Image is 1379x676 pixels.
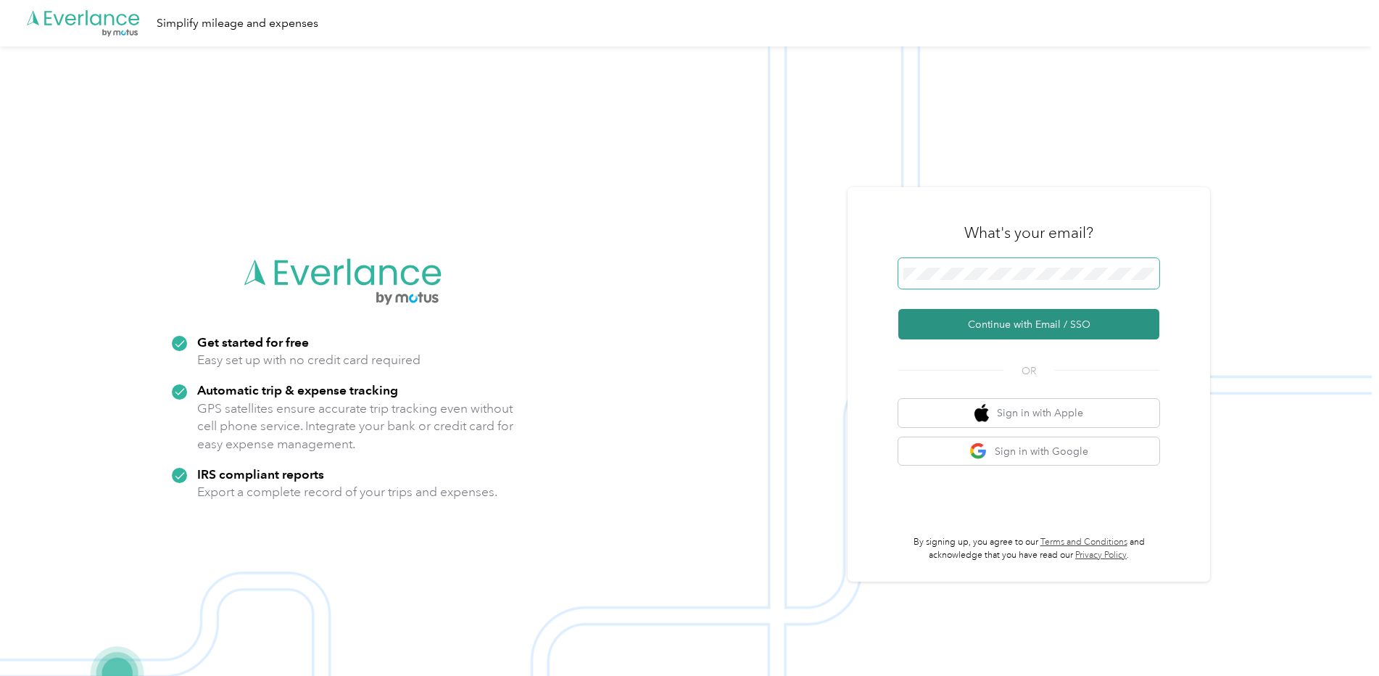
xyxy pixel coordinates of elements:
[197,466,324,482] strong: IRS compliant reports
[898,399,1159,427] button: apple logoSign in with Apple
[197,334,309,350] strong: Get started for free
[197,483,497,501] p: Export a complete record of your trips and expenses.
[898,536,1159,561] p: By signing up, you agree to our and acknowledge that you have read our .
[898,309,1159,339] button: Continue with Email / SSO
[1003,363,1054,379] span: OR
[197,400,514,453] p: GPS satellites ensure accurate trip tracking even without cell phone service. Integrate your bank...
[898,437,1159,466] button: google logoSign in with Google
[157,15,318,33] div: Simplify mileage and expenses
[969,442,987,461] img: google logo
[974,404,989,422] img: apple logo
[197,351,421,369] p: Easy set up with no credit card required
[1075,550,1127,561] a: Privacy Policy
[964,223,1093,243] h3: What's your email?
[1040,537,1127,548] a: Terms and Conditions
[197,382,398,397] strong: Automatic trip & expense tracking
